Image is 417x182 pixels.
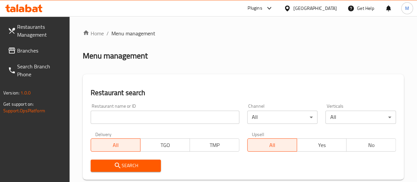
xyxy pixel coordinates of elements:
span: M [405,5,409,12]
a: Search Branch Phone [3,58,70,82]
span: Search [96,162,156,170]
span: Menu management [111,29,155,37]
label: Upsell [252,132,264,136]
button: All [91,138,140,152]
div: All [247,111,318,124]
button: Search [91,160,161,172]
div: [GEOGRAPHIC_DATA] [293,5,337,12]
span: All [250,140,294,150]
label: Delivery [95,132,112,136]
span: Get support on: [3,100,34,108]
span: Yes [300,140,344,150]
span: No [349,140,393,150]
a: Home [83,29,104,37]
span: TMP [193,140,237,150]
button: TMP [190,138,239,152]
nav: breadcrumb [83,29,404,37]
span: Search Branch Phone [17,62,64,78]
a: Restaurants Management [3,19,70,43]
a: Branches [3,43,70,58]
h2: Restaurant search [91,88,396,98]
button: Yes [297,138,346,152]
div: All [325,111,396,124]
span: Branches [17,47,64,55]
span: Version: [3,89,19,97]
a: Support.OpsPlatform [3,106,45,115]
button: All [247,138,297,152]
span: All [94,140,138,150]
span: Restaurants Management [17,23,64,39]
input: Search for restaurant name or ID.. [91,111,239,124]
span: TGO [143,140,187,150]
div: Plugins [248,4,262,12]
span: 1.0.0 [20,89,31,97]
li: / [106,29,109,37]
button: No [346,138,396,152]
h2: Menu management [83,51,148,61]
button: TGO [140,138,190,152]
